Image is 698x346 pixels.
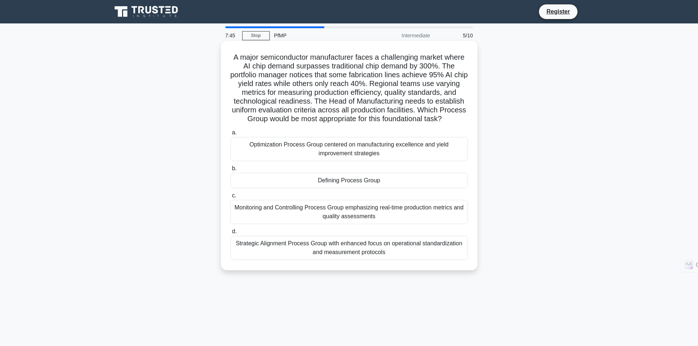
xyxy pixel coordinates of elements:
span: b. [232,165,237,171]
a: Register [542,7,574,16]
div: Intermediate [370,28,435,43]
div: 5/10 [435,28,477,43]
span: d. [232,228,237,234]
div: Defining Process Group [230,173,468,188]
div: Monitoring and Controlling Process Group emphasizing real-time production metrics and quality ass... [230,200,468,224]
div: 7:45 [221,28,242,43]
span: c. [232,192,236,198]
div: PfMP [270,28,370,43]
span: a. [232,129,237,135]
h5: A major semiconductor manufacturer faces a challenging market where AI chip demand surpasses trad... [230,53,469,124]
div: Optimization Process Group centered on manufacturing excellence and yield improvement strategies [230,137,468,161]
div: Strategic Alignment Process Group with enhanced focus on operational standardization and measurem... [230,236,468,260]
a: Stop [242,31,270,40]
